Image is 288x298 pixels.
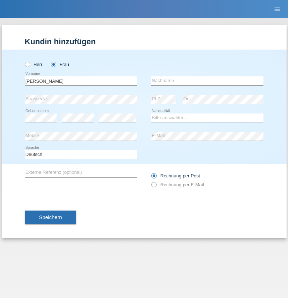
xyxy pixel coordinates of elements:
[25,62,30,66] input: Herr
[25,62,43,67] label: Herr
[51,62,56,66] input: Frau
[274,6,281,13] i: menu
[39,214,62,220] span: Speichern
[270,7,284,11] a: menu
[25,37,263,46] h1: Kundin hinzufügen
[51,62,69,67] label: Frau
[25,211,76,224] button: Speichern
[151,182,204,187] label: Rechnung per E-Mail
[151,173,156,182] input: Rechnung per Post
[151,182,156,191] input: Rechnung per E-Mail
[151,173,200,178] label: Rechnung per Post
